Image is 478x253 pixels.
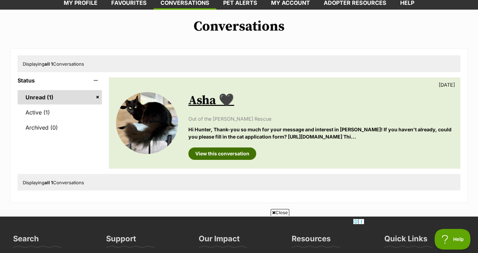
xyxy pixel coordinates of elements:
strong: all 1 [44,180,53,185]
span: Displaying Conversations [23,61,84,67]
h3: Support [106,234,136,247]
a: View this conversation [188,147,256,160]
iframe: Help Scout Beacon - Open [435,229,471,250]
a: Unread (1) [18,90,102,104]
header: Status [18,77,102,84]
span: Close [271,209,289,216]
img: Asha 🖤 [116,92,178,154]
span: Displaying Conversations [23,180,84,185]
strong: all 1 [44,61,53,67]
h3: Search [13,234,39,247]
h3: Quick Links [384,234,427,247]
a: Asha 🖤 [188,93,234,108]
p: Hi Hunter, Thank-you so much for your message and interest in [PERSON_NAME]! If you haven't alrea... [188,126,453,141]
p: [DATE] [439,81,455,88]
a: Active (1) [18,105,102,120]
a: Archived (0) [18,120,102,135]
p: Out of the [PERSON_NAME] Rescue [188,115,453,122]
iframe: Advertisement [114,219,364,250]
